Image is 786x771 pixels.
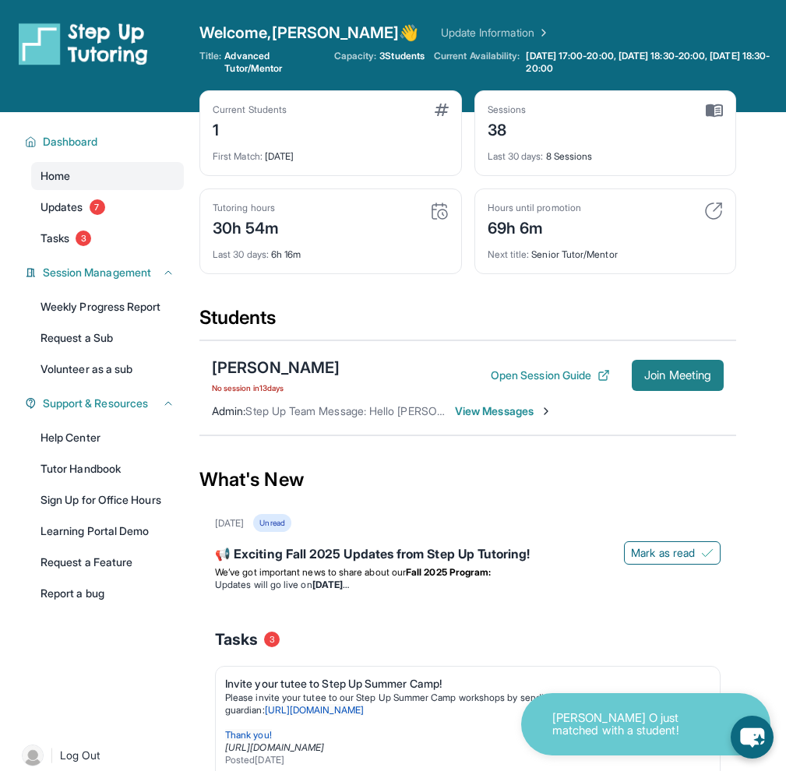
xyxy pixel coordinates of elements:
[706,104,723,118] img: card
[455,403,552,419] span: View Messages
[704,202,723,220] img: card
[731,716,774,759] button: chat-button
[213,202,280,214] div: Tutoring hours
[43,396,148,411] span: Support & Resources
[213,141,449,163] div: [DATE]
[60,748,100,763] span: Log Out
[225,676,698,692] div: Invite your tutee to Step Up Summer Camp!
[265,704,364,716] a: [URL][DOMAIN_NAME]
[215,579,721,591] li: Updates will go live on
[624,541,721,565] button: Mark as read
[22,745,44,766] img: user-img
[430,202,449,220] img: card
[488,104,527,116] div: Sessions
[406,566,491,578] strong: Fall 2025 Program:
[31,224,184,252] a: Tasks3
[31,548,184,576] a: Request a Feature
[37,134,174,150] button: Dashboard
[488,116,527,141] div: 38
[491,368,610,383] button: Open Session Guide
[213,104,287,116] div: Current Students
[43,134,98,150] span: Dashboard
[215,544,721,566] div: 📢 Exciting Fall 2025 Updates from Step Up Tutoring!
[701,547,714,559] img: Mark as read
[31,355,184,383] a: Volunteer as a sub
[334,50,377,62] span: Capacity:
[31,193,184,221] a: Updates7
[526,50,783,75] span: [DATE] 17:00-20:00, [DATE] 18:30-20:00, [DATE] 18:30-20:00
[31,324,184,352] a: Request a Sub
[215,517,244,530] div: [DATE]
[264,632,280,647] span: 3
[41,168,70,184] span: Home
[212,357,340,378] div: [PERSON_NAME]
[534,25,550,40] img: Chevron Right
[41,199,83,215] span: Updates
[76,231,91,246] span: 3
[441,25,550,40] a: Update Information
[199,50,221,75] span: Title:
[488,141,724,163] div: 8 Sessions
[213,116,287,141] div: 1
[43,265,151,280] span: Session Management
[199,445,736,514] div: What's New
[435,104,449,116] img: card
[37,265,174,280] button: Session Management
[216,667,720,769] a: Invite your tutee to Step Up Summer Camp!Please invite your tutee to our Step Up Summer Camp work...
[213,214,280,239] div: 30h 54m
[37,396,174,411] button: Support & Resources
[41,231,69,246] span: Tasks
[215,628,258,650] span: Tasks
[199,305,736,340] div: Students
[488,239,724,261] div: Senior Tutor/Mentor
[213,248,269,260] span: Last 30 days :
[19,22,148,65] img: logo
[379,50,425,62] span: 3 Students
[253,514,291,532] div: Unread
[225,692,698,716] p: Please invite your tutee to our Step Up Summer Camp workshops by sending the registration link to...
[488,248,530,260] span: Next title :
[90,199,105,215] span: 7
[644,371,711,380] span: Join Meeting
[488,202,581,214] div: Hours until promotion
[50,746,54,765] span: |
[225,754,698,766] div: Posted [DATE]
[632,360,724,391] button: Join Meeting
[212,404,245,417] span: Admin :
[224,50,324,75] span: Advanced Tutor/Mentor
[434,50,520,75] span: Current Availability:
[540,405,552,417] img: Chevron-Right
[31,579,184,607] a: Report a bug
[215,566,406,578] span: We’ve got important news to share about our
[631,545,695,561] span: Mark as read
[31,424,184,452] a: Help Center
[31,293,184,321] a: Weekly Progress Report
[213,239,449,261] div: 6h 16m
[488,214,581,239] div: 69h 6m
[213,150,263,162] span: First Match :
[31,455,184,483] a: Tutor Handbook
[225,729,272,741] span: Thank you!
[225,741,324,753] a: [URL][DOMAIN_NAME]
[31,486,184,514] a: Sign Up for Office Hours
[488,150,544,162] span: Last 30 days :
[199,22,419,44] span: Welcome, [PERSON_NAME] 👋
[552,712,708,738] p: [PERSON_NAME] O just matched with a student!
[523,50,786,75] a: [DATE] 17:00-20:00, [DATE] 18:30-20:00, [DATE] 18:30-20:00
[312,579,349,590] strong: [DATE]
[212,382,340,394] span: No session in 13 days
[31,517,184,545] a: Learning Portal Demo
[31,162,184,190] a: Home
